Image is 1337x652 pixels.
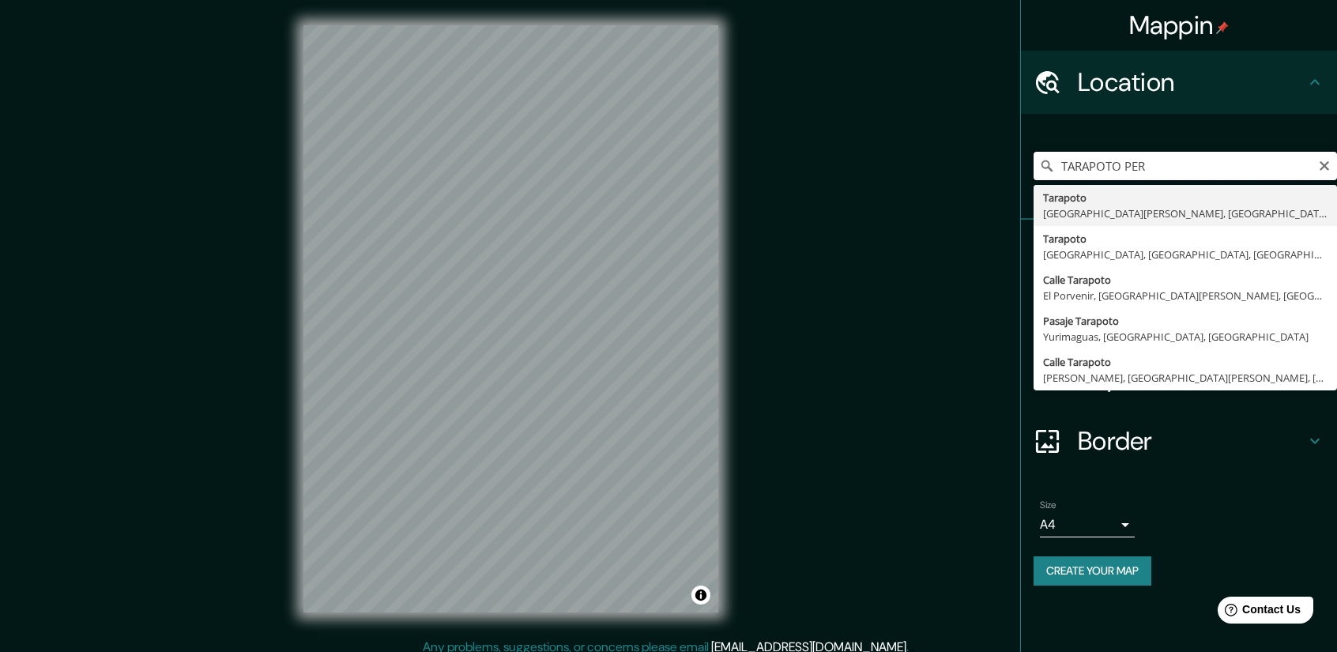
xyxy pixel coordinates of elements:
div: Tarapoto [1043,190,1328,205]
div: Pins [1021,220,1337,283]
h4: Layout [1078,362,1305,394]
div: Calle Tarapoto [1043,272,1328,288]
label: Size [1040,499,1056,512]
div: [PERSON_NAME], [GEOGRAPHIC_DATA][PERSON_NAME], [GEOGRAPHIC_DATA] [1043,370,1328,386]
div: Calle Tarapoto [1043,354,1328,370]
img: pin-icon.png [1216,21,1229,34]
canvas: Map [303,25,718,612]
div: Yurimaguas, [GEOGRAPHIC_DATA], [GEOGRAPHIC_DATA] [1043,329,1328,345]
div: Pasaje Tarapoto [1043,313,1328,329]
div: Location [1021,51,1337,114]
h4: Mappin [1129,9,1230,41]
button: Toggle attribution [691,586,710,605]
div: [GEOGRAPHIC_DATA][PERSON_NAME], [GEOGRAPHIC_DATA] [1043,205,1328,221]
div: Layout [1021,346,1337,409]
h4: Location [1078,66,1305,98]
h4: Border [1078,425,1305,457]
button: Create your map [1034,556,1151,586]
button: Clear [1318,157,1331,172]
div: Style [1021,283,1337,346]
div: El Porvenir, [GEOGRAPHIC_DATA][PERSON_NAME], [GEOGRAPHIC_DATA] [1043,288,1328,303]
div: [GEOGRAPHIC_DATA], [GEOGRAPHIC_DATA], [GEOGRAPHIC_DATA] [1043,247,1328,262]
div: Border [1021,409,1337,473]
div: A4 [1040,512,1135,537]
iframe: Help widget launcher [1196,590,1320,635]
div: Tarapoto [1043,231,1328,247]
input: Pick your city or area [1034,152,1337,180]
